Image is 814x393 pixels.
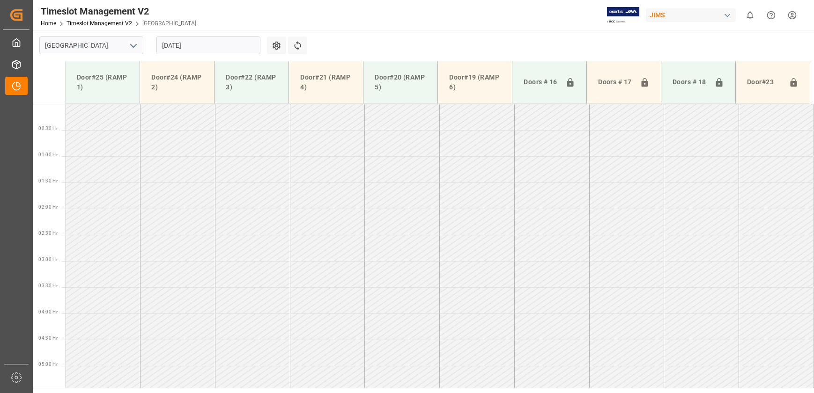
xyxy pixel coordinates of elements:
span: 03:30 Hr [38,283,58,288]
input: Type to search/select [39,36,143,54]
a: Home [41,20,56,27]
button: show 0 new notifications [740,5,761,26]
div: Door#19 (RAMP 6) [445,69,504,96]
div: Door#23 [743,73,785,91]
div: Doors # 18 [669,73,710,91]
div: Timeslot Management V2 [41,4,196,18]
a: Timeslot Management V2 [67,20,132,27]
div: Door#22 (RAMP 3) [222,69,281,96]
span: 01:00 Hr [38,152,58,157]
div: Door#24 (RAMP 2) [148,69,207,96]
button: open menu [126,38,140,53]
div: Door#21 (RAMP 4) [296,69,355,96]
img: Exertis%20JAM%20-%20Email%20Logo.jpg_1722504956.jpg [607,7,639,23]
div: JIMS [646,8,736,22]
span: 02:30 Hr [38,231,58,236]
input: DD.MM.YYYY [156,36,260,54]
button: JIMS [646,6,740,24]
span: 01:30 Hr [38,178,58,183]
div: Doors # 17 [594,73,636,91]
span: 02:00 Hr [38,204,58,210]
div: Door#20 (RAMP 5) [371,69,430,96]
div: Doors # 16 [520,73,562,91]
span: 04:30 Hr [38,335,58,341]
span: 04:00 Hr [38,309,58,314]
span: 05:00 Hr [38,362,58,367]
span: 00:30 Hr [38,126,58,131]
div: Door#25 (RAMP 1) [73,69,132,96]
span: 03:00 Hr [38,257,58,262]
button: Help Center [761,5,782,26]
